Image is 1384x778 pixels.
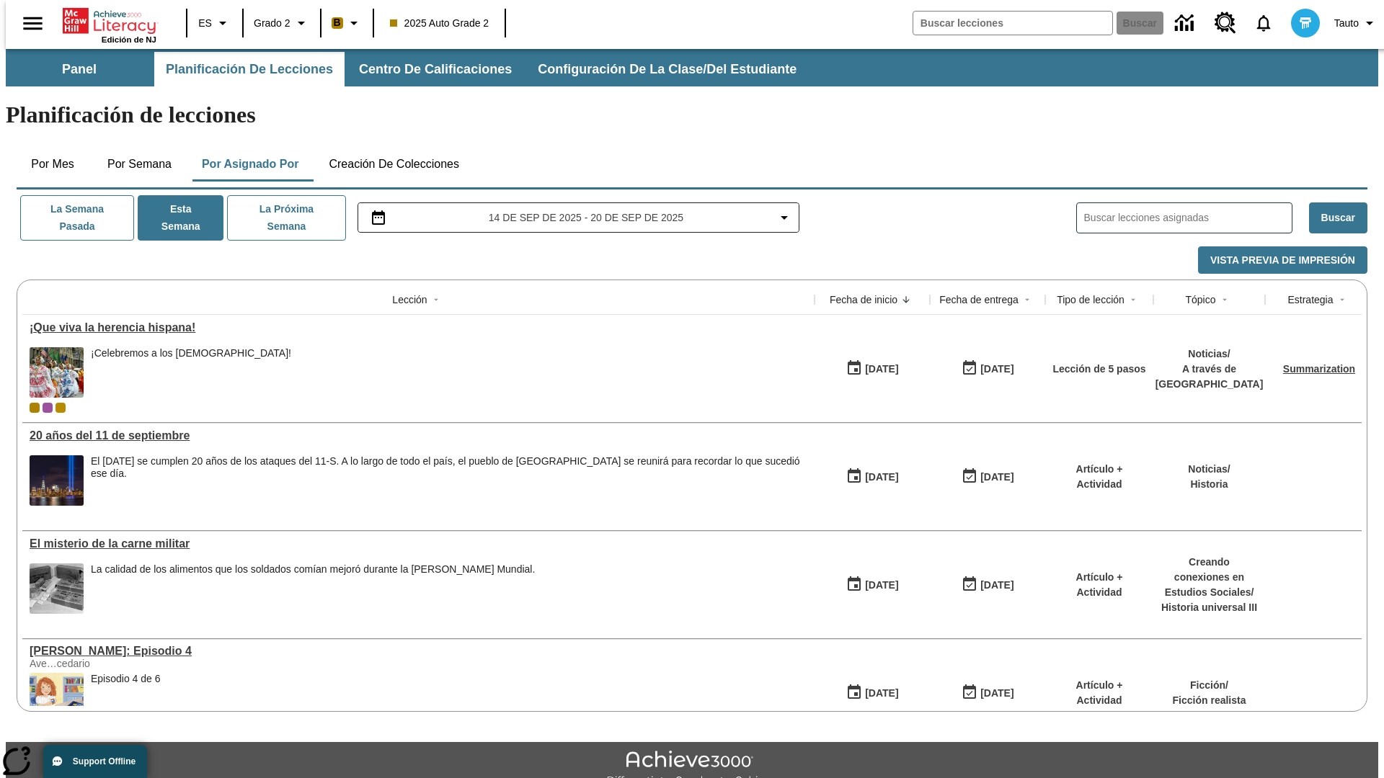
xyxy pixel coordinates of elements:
[1334,16,1359,31] span: Tauto
[1328,10,1384,36] button: Perfil/Configuración
[1198,246,1367,274] button: Vista previa de impresión
[6,102,1378,128] h1: Planificación de lecciones
[227,195,345,241] button: La próxima semana
[254,16,290,31] span: Grado 2
[1057,292,1124,307] div: Tipo de lección
[1188,462,1230,477] p: Noticias /
[30,563,84,614] img: Fotografía en blanco y negro que muestra cajas de raciones de comida militares con la etiqueta U....
[489,210,683,225] span: 14 de sep de 2025 - 20 de sep de 2025
[334,14,341,32] span: B
[1283,363,1355,375] a: Summarization
[248,10,316,36] button: Grado: Grado 2, Elige un grado
[347,52,523,86] button: Centro de calificaciones
[1084,207,1292,228] input: Buscar lecciones asignadas
[392,292,427,307] div: Lección
[980,360,1013,378] div: [DATE]
[427,291,445,308] button: Sort
[326,10,368,36] button: Boost El color de la clase es anaranjado claro. Cambiar el color de la clase.
[91,563,535,614] div: La calidad de los alimentos que los soldados comían mejoró durante la Segunda Guerra Mundial.
[1155,362,1264,392] p: A través de [GEOGRAPHIC_DATA]
[190,147,311,182] button: Por asignado por
[30,537,807,550] div: El misterio de la carne militar
[1185,292,1215,307] div: Tópico
[865,468,898,486] div: [DATE]
[30,645,807,658] a: Elena Menope: Episodio 4, Lecciones
[957,679,1019,707] button: 09/14/25: Último día en que podrá accederse la lección
[1291,9,1320,37] img: avatar image
[30,645,807,658] div: Elena Menope: Episodio 4
[1161,555,1258,600] p: Creando conexiones en Estudios Sociales /
[30,455,84,506] img: Tributo con luces en la ciudad de Nueva York desde el Parque Estatal Liberty (Nueva Jersey)
[6,49,1378,86] div: Subbarra de navegación
[1173,678,1246,693] p: Ficción /
[1173,693,1246,708] p: Ficción realista
[30,321,807,334] div: ¡Que viva la herencia hispana!
[1052,362,1145,377] p: Lección de 5 pasos
[841,571,903,599] button: 09/14/25: Primer día en que estuvo disponible la lección
[776,209,793,226] svg: Collapse Date Range Filter
[91,347,291,359] div: ¡Celebremos a los [DEMOGRAPHIC_DATA]!
[30,537,807,550] a: El misterio de la carne militar , Lecciones
[138,195,223,241] button: Esta semana
[1052,570,1146,600] p: Artículo + Actividad
[192,10,238,36] button: Lenguaje: ES, Selecciona un idioma
[91,455,807,506] div: El 11 de septiembre de 2021 se cumplen 20 años de los ataques del 11-S. A lo largo de todo el paí...
[96,147,183,182] button: Por semana
[30,321,807,334] a: ¡Que viva la herencia hispana!, Lecciones
[12,2,54,45] button: Abrir el menú lateral
[1155,346,1264,362] p: Noticias /
[1052,462,1146,492] p: Artículo + Actividad
[897,291,915,308] button: Sort
[830,292,897,307] div: Fecha de inicio
[63,5,156,44] div: Portada
[91,673,161,723] div: Episodio 4 de 6
[1124,291,1142,308] button: Sort
[102,35,156,44] span: Edición de NJ
[841,679,903,707] button: 09/14/25: Primer día en que estuvo disponible la lección
[957,571,1019,599] button: 09/14/25: Último día en que podrá accederse la lección
[1287,292,1333,307] div: Estrategia
[91,455,807,480] div: El [DATE] se cumplen 20 años de los ataques del 11-S. A lo largo de todo el país, el pueblo de [G...
[865,360,898,378] div: [DATE]
[56,403,66,413] span: New 2025 class
[30,429,807,442] div: 20 años del 11 de septiembre
[73,756,136,766] span: Support Offline
[154,52,345,86] button: Planificación de lecciones
[526,52,808,86] button: Configuración de la clase/del estudiante
[30,403,40,413] div: Clase actual
[865,684,898,702] div: [DATE]
[913,12,1112,35] input: Buscar campo
[1245,4,1282,42] a: Notificaciones
[841,355,903,383] button: 09/15/25: Primer día en que estuvo disponible la lección
[1052,678,1146,708] p: Artículo + Actividad
[980,468,1013,486] div: [DATE]
[390,16,489,31] span: 2025 Auto Grade 2
[317,147,471,182] button: Creación de colecciones
[198,16,212,31] span: ES
[1161,600,1258,615] p: Historia universal III
[91,563,535,576] p: La calidad de los alimentos que los soldados comían mejoró durante la [PERSON_NAME] Mundial.
[1216,291,1233,308] button: Sort
[30,673,84,723] img: Elena está sentada en la mesa de clase, poniendo pegamento en un trozo de papel. Encima de la mes...
[91,673,161,685] div: Episodio 4 de 6
[6,52,809,86] div: Subbarra de navegación
[63,6,156,35] a: Portada
[1166,4,1206,43] a: Centro de información
[7,52,151,86] button: Panel
[30,347,84,398] img: dos filas de mujeres hispanas en un desfile que celebra la cultura hispana. Las mujeres lucen col...
[1309,202,1367,233] button: Buscar
[1188,477,1230,492] p: Historia
[980,576,1013,594] div: [DATE]
[939,292,1019,307] div: Fecha de entrega
[364,209,794,226] button: Seleccione el intervalo de fechas opción del menú
[20,195,134,241] button: La semana pasada
[43,403,53,413] div: OL 2025 Auto Grade 3
[1206,4,1245,43] a: Centro de recursos, Se abrirá en una pestaña nueva.
[957,355,1019,383] button: 09/21/25: Último día en que podrá accederse la lección
[1282,4,1328,42] button: Escoja un nuevo avatar
[1019,291,1036,308] button: Sort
